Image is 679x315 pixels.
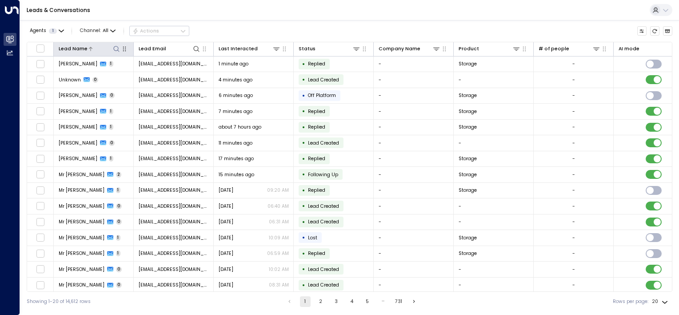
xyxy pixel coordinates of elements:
[459,45,479,53] div: Product
[116,267,122,272] span: 0
[347,296,357,307] button: Go to page 4
[308,203,339,210] span: Lead Created
[219,124,261,130] span: about 7 hours ago
[116,219,122,225] span: 0
[219,234,233,241] span: Sep 27, 2025
[59,250,104,257] span: Mr jaywing jaywing
[308,124,325,130] span: Replied
[409,296,419,307] button: Go to next page
[308,92,336,99] span: Off Platform
[572,124,575,130] div: -
[219,45,258,53] div: Last Interacted
[374,214,454,230] td: -
[139,266,209,273] span: jw@test.com
[27,26,66,36] button: Agents1
[219,282,233,288] span: Sep 17, 2025
[59,187,104,194] span: Mr jaywing jaywing
[36,91,44,100] span: Toggle select row
[454,214,534,230] td: -
[59,266,104,273] span: Mr jaywing jaywing
[219,218,233,225] span: Yesterday
[219,155,254,162] span: 17 minutes ago
[139,171,209,178] span: jw@test.com
[77,26,118,36] span: Channel:
[459,124,477,130] span: Storage
[219,266,233,273] span: Sep 17, 2025
[116,203,122,209] span: 0
[454,72,534,88] td: -
[267,187,289,194] p: 09:20 AM
[36,170,44,179] span: Toggle select row
[59,171,104,178] span: Mr jaywing jaywing
[572,92,575,99] div: -
[59,203,104,210] span: Mr jaywing jaywing
[572,282,575,288] div: -
[539,45,569,53] div: # of people
[59,45,88,53] div: Lead Name
[459,92,477,99] span: Storage
[308,61,325,67] span: Replied
[572,218,575,225] div: -
[36,265,44,274] span: Toggle select row
[268,203,289,210] p: 06:40 AM
[59,92,97,99] span: Gordon W
[36,107,44,116] span: Toggle select row
[572,140,575,146] div: -
[116,235,121,241] span: 1
[374,72,454,88] td: -
[36,154,44,163] span: Toggle select row
[59,234,104,241] span: Mr jaywing jaywing
[36,186,44,194] span: Toggle select row
[652,296,670,307] div: 20
[59,218,104,225] span: Mr jaywing jaywing
[302,185,305,196] div: •
[572,187,575,194] div: -
[139,61,209,67] span: anchalkaur@hotmail.co.uk
[374,278,454,293] td: -
[284,296,420,307] nav: pagination navigation
[459,108,477,115] span: Storage
[267,250,289,257] p: 06:59 AM
[36,139,44,147] span: Toggle select row
[308,155,325,162] span: Replied
[308,108,325,115] span: Replied
[116,282,122,288] span: 0
[459,187,477,194] span: Storage
[59,108,97,115] span: Patricia Walker
[572,203,575,210] div: -
[308,282,339,288] span: Lead Created
[379,45,420,53] div: Company Name
[572,155,575,162] div: -
[454,262,534,277] td: -
[374,246,454,262] td: -
[572,171,575,178] div: -
[374,57,454,72] td: -
[36,60,44,68] span: Toggle select row
[331,296,342,307] button: Go to page 3
[269,234,289,241] p: 10:09 AM
[116,187,121,193] span: 1
[572,108,575,115] div: -
[302,263,305,275] div: •
[374,104,454,119] td: -
[362,296,373,307] button: Go to page 5
[49,28,57,34] span: 1
[219,187,233,194] span: Yesterday
[219,140,252,146] span: 11 minutes ago
[374,262,454,277] td: -
[539,44,601,53] div: # of people
[139,218,209,225] span: jw@test.com
[59,44,121,53] div: Lead Name
[219,44,281,53] div: Last Interacted
[302,169,305,180] div: •
[132,28,160,34] div: Actions
[572,266,575,273] div: -
[302,153,305,165] div: •
[116,172,122,178] span: 2
[459,155,477,162] span: Storage
[459,44,521,53] div: Product
[59,77,81,83] span: Unknown
[308,171,338,178] span: Following Up
[139,250,209,257] span: jw@test.com
[36,281,44,289] span: Toggle select row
